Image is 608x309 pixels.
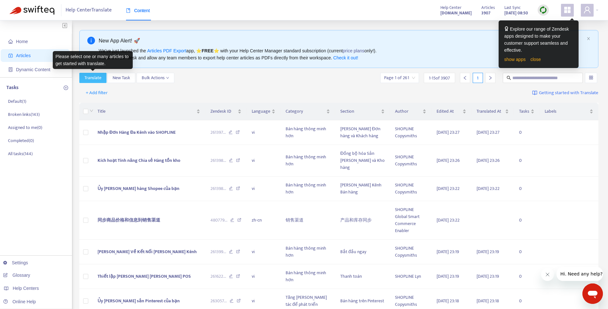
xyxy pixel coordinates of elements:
span: [PERSON_NAME] Về Kết Nối [PERSON_NAME] Kênh [98,248,197,255]
a: Settings [3,260,28,265]
span: 261397 ... [210,129,226,136]
a: Getting started with Translate [532,88,598,98]
div: New App Alert! 🚀 [99,37,584,45]
th: Author [390,103,431,120]
td: zh-cn [247,201,280,240]
td: 0 [514,177,540,201]
td: [PERSON_NAME] Đơn hàng và Khách hàng [335,120,390,145]
td: Đồng bộ hóa Sản [PERSON_NAME] và Kho hàng [335,145,390,177]
td: Bán hàng thông minh hơn [280,177,335,201]
div: Explore our range of Zendesk apps designed to make your customer support seamless and effective. [504,26,573,54]
b: FREE [201,48,213,53]
span: down [90,109,93,113]
span: Help Center Translate [66,4,112,16]
span: Edited At [437,108,461,115]
strong: 3907 [481,10,490,17]
td: SHOPLINE Copysmiths [390,177,431,201]
span: 同步商品价格和信息到销售渠道 [98,216,160,224]
span: Dynamic Content [16,67,50,72]
span: Author [395,108,421,115]
span: Help Center [440,4,462,11]
span: Content [126,8,150,13]
span: user [583,6,591,14]
span: book [126,8,130,13]
th: Zendesk ID [205,103,247,120]
td: vi [247,120,280,145]
span: Kích hoạt Tính năng Chia sẻ Hàng tồn kho [98,157,180,164]
span: Nhập Đơn Hàng Đa Kênh vào SHOPLINE [98,129,176,136]
p: All tasks ( 144 ) [8,150,33,157]
p: Assigned to me ( 0 ) [8,124,42,131]
span: account-book [8,53,13,58]
span: search [507,76,511,80]
span: Language [252,108,270,115]
span: New Task [113,74,130,81]
span: Labels [545,108,588,115]
button: Translate [79,73,107,83]
span: [DATE] 23:27 [437,129,460,136]
td: vi [247,177,280,201]
p: Default ( 1 ) [8,98,26,105]
strong: [DOMAIN_NAME] [440,10,472,17]
span: Tasks [519,108,529,115]
span: [DATE] 23:26 [437,157,460,164]
span: Bulk Actions [142,74,169,81]
span: Articles [16,53,31,58]
span: Category [286,108,325,115]
td: [PERSON_NAME] Kênh Bán hàng [335,177,390,201]
a: show apps [504,57,526,62]
td: 0 [514,120,540,145]
div: 1 [473,73,483,83]
td: SHOPLINE Global Smart Commerce Enabler [390,201,431,240]
span: [DATE] 23:18 [477,297,499,305]
td: Thanh toán [335,264,390,289]
span: + Add filter [86,89,108,97]
td: SHOPLINE Copysmiths [390,240,431,264]
span: [DATE] 23:22 [437,185,460,192]
span: 261622 ... [210,273,226,280]
span: [DATE] 23:19 [437,273,459,280]
button: close [587,37,590,41]
td: SHOPLINE Copysmiths [390,120,431,145]
span: [DATE] 23:26 [477,157,500,164]
span: 263057 ... [210,298,227,305]
iframe: Close message [541,268,554,281]
a: price plans [343,48,365,53]
span: [DATE] 23:19 [477,248,499,255]
td: Bán hàng thông minh hơn [280,120,335,145]
th: Section [335,103,390,120]
span: [DATE] 23:19 [437,248,459,255]
td: vi [247,240,280,264]
span: Home [16,39,28,44]
th: Title [92,103,205,120]
span: right [488,76,493,80]
span: 261399 ... [210,248,226,255]
a: close [530,57,541,62]
a: Online Help [3,299,36,304]
span: Thiết lập [PERSON_NAME] [PERSON_NAME] POS [98,273,191,280]
td: 销售渠道 [280,201,335,240]
span: container [8,67,13,72]
th: Tasks [514,103,540,120]
a: [DOMAIN_NAME] [440,9,472,17]
div: Please select one or many articles to get started with translate. [53,51,133,69]
th: Edited At [431,103,471,120]
td: Bán hàng thông minh hơn [280,264,335,289]
span: Getting started with Translate [539,89,598,97]
span: [DATE] 23:18 [437,297,459,305]
div: We've just launched the app, ⭐ ⭐️ with your Help Center Manager standard subscription (current on... [99,47,584,61]
td: SHOPLINE Lyn [390,264,431,289]
td: vi [247,264,280,289]
button: Bulk Actionsdown [137,73,174,83]
span: 261398 ... [210,157,226,164]
button: + Add filter [81,88,113,98]
td: 产品和库存同步 [335,201,390,240]
td: Bán hàng thông minh hơn [280,240,335,264]
span: left [463,76,467,80]
a: Check it out! [333,55,358,60]
a: Articles PDF Export [147,48,186,53]
span: Section [340,108,380,115]
td: 0 [514,264,540,289]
